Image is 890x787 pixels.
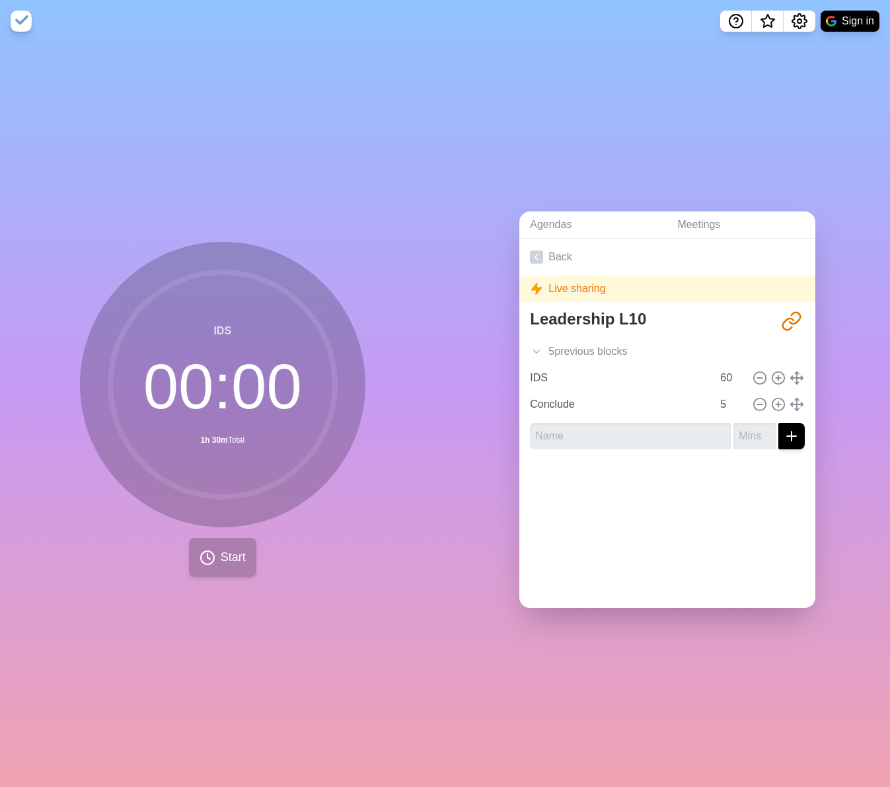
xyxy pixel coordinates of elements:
[189,538,256,577] button: Start
[11,11,32,32] img: timeblocks logo
[519,276,815,302] div: Live sharing
[715,365,747,391] input: Mins
[752,11,784,32] button: What’s new
[525,391,712,418] input: Name
[221,548,246,566] span: Start
[667,211,815,239] a: Meetings
[720,11,752,32] button: Help
[778,308,805,334] button: Share link
[525,365,712,391] input: Name
[622,344,627,359] span: s
[519,338,815,365] div: 5 previous block
[519,211,667,239] a: Agendas
[733,423,776,449] input: Mins
[715,391,747,418] input: Mins
[826,16,836,26] img: google logo
[519,239,815,276] a: Back
[821,11,879,32] button: Sign in
[784,11,815,32] button: Settings
[530,423,731,449] input: Name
